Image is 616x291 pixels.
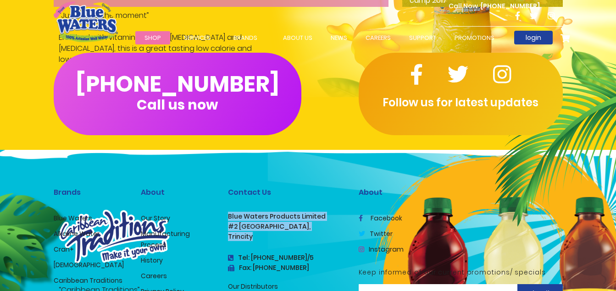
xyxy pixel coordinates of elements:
[54,188,127,197] h2: Brands
[228,188,345,197] h2: Contact Us
[274,31,322,44] a: about us
[224,31,266,44] a: Brands
[135,31,170,44] a: Shop
[445,31,504,44] a: Promotions
[228,213,345,220] h3: Blue Waters Products Limited
[54,276,122,285] a: Caribbean Traditions
[137,102,218,107] span: Call us now
[228,264,345,272] h3: Fax: [PHONE_NUMBER]
[184,33,211,42] span: Services
[54,214,92,223] a: Blue Waters
[322,31,356,44] a: News
[359,188,563,197] h2: About
[359,269,563,276] h5: Keep informed of our current promotions/ specials
[54,53,301,135] button: [PHONE_NUMBER]Call us now
[141,229,190,249] a: Manufacturing Process
[514,31,553,44] a: login
[228,233,345,241] h3: Trincity
[359,214,402,223] a: facebook
[228,254,345,262] h4: Tel: [PHONE_NUMBER]/5
[54,229,100,238] a: Alkaline Water
[228,223,345,231] h3: #2 [GEOGRAPHIC_DATA],
[359,245,404,254] a: Instagram
[141,256,163,265] a: History
[400,31,445,44] a: support
[54,1,118,42] a: store logo
[233,33,257,42] span: Brands
[54,260,124,269] a: [DEMOGRAPHIC_DATA]
[175,31,220,44] a: Services
[54,245,74,254] a: Cran+
[449,1,540,11] p: [PHONE_NUMBER]
[141,188,214,197] h2: About
[449,1,481,11] span: Call Now :
[359,94,563,111] p: Follow us for latest updates
[144,33,161,42] span: Shop
[228,282,278,291] a: Our Distributors
[141,271,167,280] a: Careers
[141,214,170,223] a: Our Story
[356,31,400,44] a: careers
[359,229,393,238] a: twitter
